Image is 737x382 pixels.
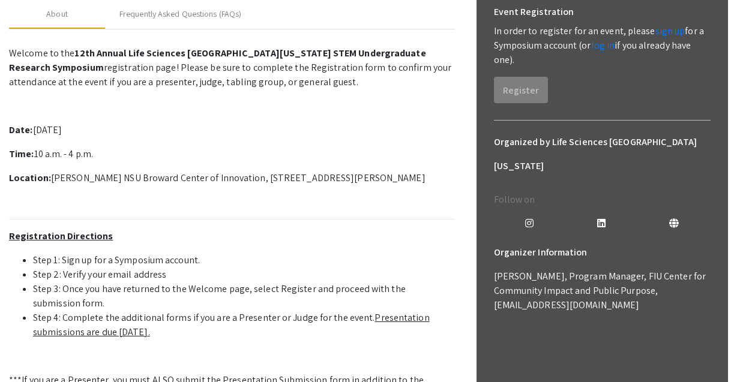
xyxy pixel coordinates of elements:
[494,24,711,67] p: In order to register for an event, please for a Symposium account (or if you already have one).
[119,8,241,20] div: Frequently Asked Questions (FAQs)
[9,328,51,373] iframe: Chat
[46,8,68,20] div: About
[655,25,685,37] a: sign up
[494,269,711,312] p: [PERSON_NAME], Program Manager, FIU Center for Community Impact and Public Purpose, [EMAIL_ADDRES...
[33,311,455,339] li: Step 4: Complete the additional forms if you are a Presenter or Judge for the event.
[33,267,455,282] li: Step 2: Verify your email address
[9,47,426,74] strong: 12th Annual Life Sciences [GEOGRAPHIC_DATA][US_STATE] STEM Undergraduate Research Symposium
[494,130,711,178] h6: Organized by Life Sciences [GEOGRAPHIC_DATA][US_STATE]
[591,39,615,52] a: log in
[33,253,455,267] li: Step 1: Sign up for a Symposium account.
[9,124,33,136] strong: Date:
[494,240,711,264] h6: Organizer Information
[9,148,34,160] strong: Time:
[494,192,711,207] p: Follow on
[9,172,51,184] strong: Location:
[9,147,455,161] p: 10 a.m. - 4 p.m.
[9,230,113,242] u: Registration Directions
[9,171,455,185] p: [PERSON_NAME] NSU Broward Center of Innovation, [STREET_ADDRESS][PERSON_NAME]
[9,123,455,137] p: [DATE]
[9,46,455,89] p: Welcome to the registration page! Please be sure to complete the Registration form to confirm you...
[494,77,548,103] button: Register
[33,282,455,311] li: Step 3: Once you have returned to the Welcome page, select Register and proceed with the submissi...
